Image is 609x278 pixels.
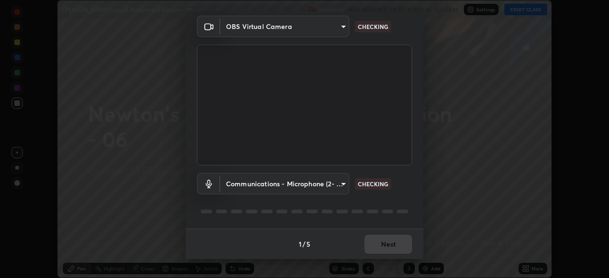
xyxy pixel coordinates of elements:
[220,16,349,37] div: OBS Virtual Camera
[299,239,302,249] h4: 1
[303,239,305,249] h4: /
[358,22,388,31] p: CHECKING
[358,180,388,188] p: CHECKING
[220,173,349,194] div: OBS Virtual Camera
[306,239,310,249] h4: 5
